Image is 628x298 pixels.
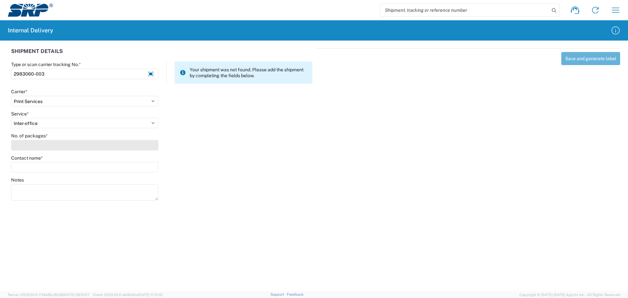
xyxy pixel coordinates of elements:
[11,111,29,117] label: Service
[270,292,287,296] a: Support
[11,177,24,183] label: Notes
[287,292,304,296] a: Feedback
[93,293,163,297] span: Client: 2025.20.0-e640dba
[11,155,43,161] label: Contact name
[8,26,53,34] h2: Internal Delivery
[519,292,620,298] span: Copyright © [DATE]-[DATE] Agistix Inc., All Rights Reserved
[11,133,48,139] label: No. of packages
[11,48,312,61] div: SHIPMENT DETAILS
[8,4,53,17] img: srp
[8,293,90,297] span: Server: 2025.20.0-734e5bc92d9
[63,293,90,297] span: [DATE] 09:51:07
[190,67,307,79] span: Your shipment was not found. Please add the shipment by completing the fields below.
[138,293,163,297] span: [DATE] 17:21:12
[11,61,81,67] label: Type or scan carrier tracking No.
[380,4,549,16] input: Shipment, tracking or reference number
[11,89,27,95] label: Carrier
